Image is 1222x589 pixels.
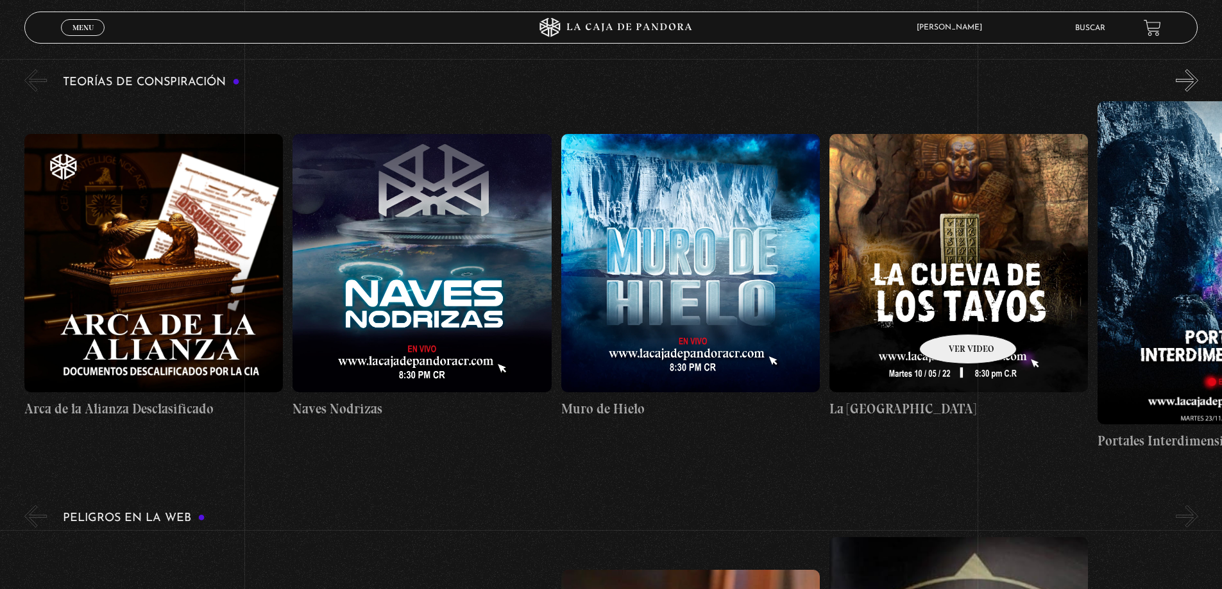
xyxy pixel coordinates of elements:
[63,76,240,88] h3: Teorías de Conspiración
[24,399,283,419] h4: Arca de la Alianza Desclasificado
[1144,19,1161,37] a: View your shopping cart
[561,399,820,419] h4: Muro de Hielo
[829,101,1088,451] a: La [GEOGRAPHIC_DATA]
[561,101,820,451] a: Muro de Hielo
[72,24,94,31] span: Menu
[293,399,551,419] h4: Naves Nodrizas
[68,35,98,44] span: Cerrar
[910,24,995,31] span: [PERSON_NAME]
[1176,505,1198,527] button: Next
[63,512,205,524] h3: Peligros en la web
[24,505,47,527] button: Previous
[829,399,1088,419] h4: La [GEOGRAPHIC_DATA]
[24,69,47,92] button: Previous
[1075,24,1105,32] a: Buscar
[293,101,551,451] a: Naves Nodrizas
[1176,69,1198,92] button: Next
[24,101,283,451] a: Arca de la Alianza Desclasificado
